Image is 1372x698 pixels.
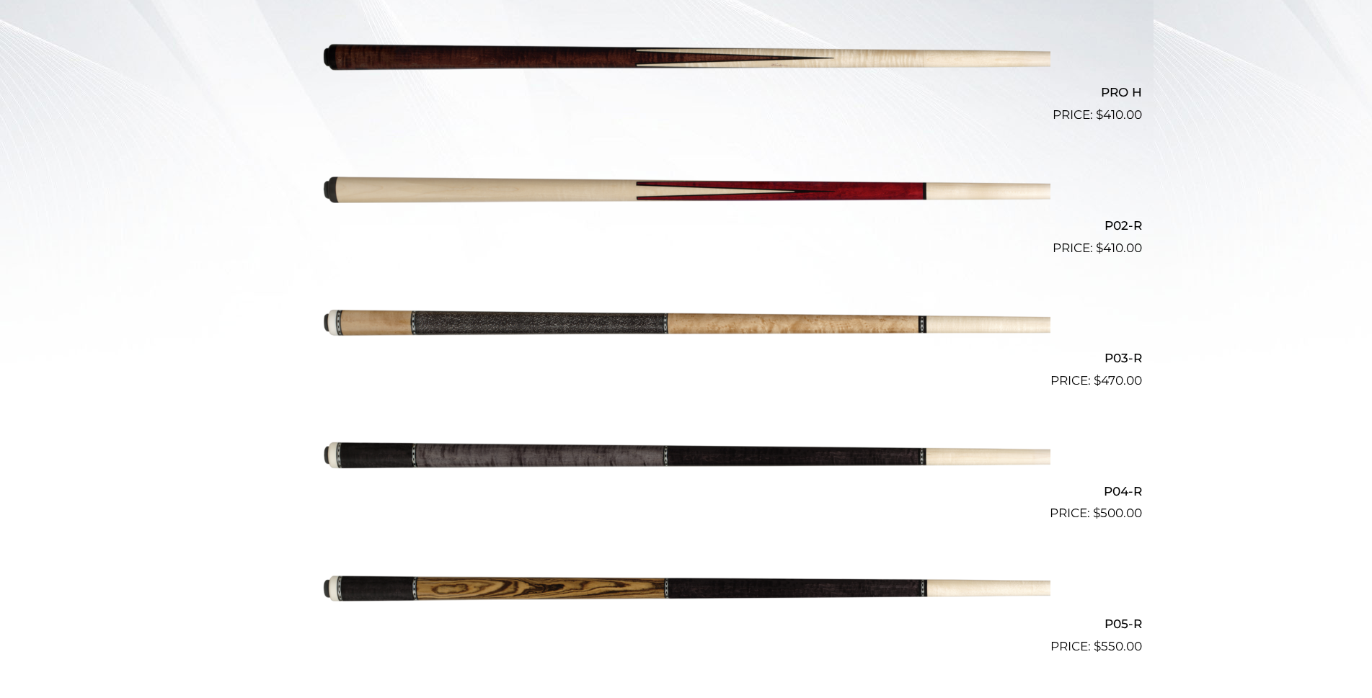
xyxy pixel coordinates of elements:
bdi: 410.00 [1096,241,1142,255]
img: P02-R [322,130,1050,251]
bdi: 500.00 [1093,506,1142,520]
bdi: 470.00 [1094,373,1142,388]
h2: P02-R [231,212,1142,238]
h2: P05-R [231,610,1142,637]
span: $ [1096,241,1103,255]
img: P05-R [322,529,1050,650]
img: P04-R [322,396,1050,517]
span: $ [1094,373,1101,388]
span: $ [1093,506,1100,520]
bdi: 550.00 [1094,639,1142,653]
span: $ [1096,107,1103,122]
h2: P03-R [231,345,1142,372]
a: P03-R $470.00 [231,264,1142,390]
a: P05-R $550.00 [231,529,1142,656]
h2: P04-R [231,478,1142,504]
span: $ [1094,639,1101,653]
a: P04-R $500.00 [231,396,1142,523]
img: P03-R [322,264,1050,385]
bdi: 410.00 [1096,107,1142,122]
h2: PRO H [231,79,1142,106]
a: P02-R $410.00 [231,130,1142,257]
